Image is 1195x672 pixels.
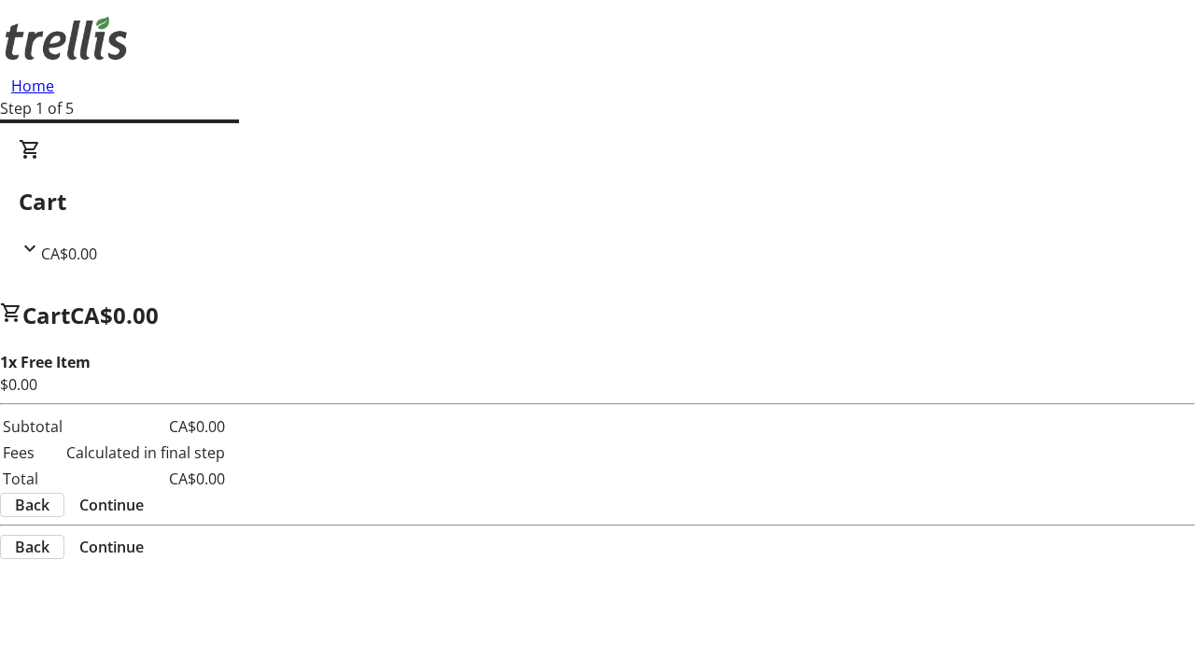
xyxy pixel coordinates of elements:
[19,138,1176,265] div: CartCA$0.00
[19,185,1176,218] h2: Cart
[64,536,159,558] button: Continue
[15,494,49,516] span: Back
[2,467,63,491] td: Total
[79,536,144,558] span: Continue
[2,414,63,439] td: Subtotal
[64,494,159,516] button: Continue
[65,414,226,439] td: CA$0.00
[65,441,226,465] td: Calculated in final step
[15,536,49,558] span: Back
[41,244,97,264] span: CA$0.00
[65,467,226,491] td: CA$0.00
[22,300,70,330] span: Cart
[2,441,63,465] td: Fees
[79,494,144,516] span: Continue
[70,300,159,330] span: CA$0.00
